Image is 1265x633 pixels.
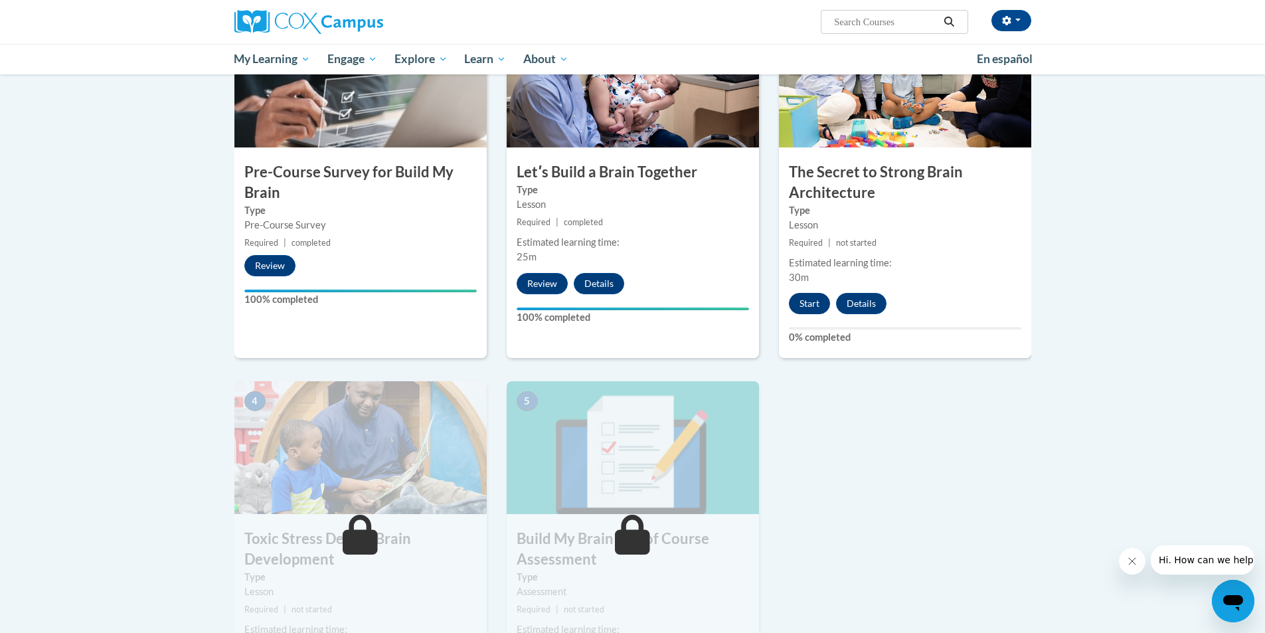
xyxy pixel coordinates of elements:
button: Details [574,273,624,294]
span: Required [517,217,550,227]
a: My Learning [226,44,319,74]
label: Type [244,570,477,585]
span: | [284,604,286,614]
span: Learn [464,51,506,67]
span: Required [244,604,278,614]
a: Engage [319,44,386,74]
span: About [523,51,568,67]
span: Required [244,238,278,248]
span: 30m [789,272,809,283]
span: | [556,217,558,227]
span: not started [292,604,332,614]
img: Course Image [507,15,759,147]
iframe: Button to launch messaging window [1212,580,1254,622]
img: Cox Campus [234,10,383,34]
label: Type [517,183,749,197]
div: Your progress [244,290,477,292]
img: Course Image [234,381,487,514]
h3: Build My Brain End of Course Assessment [507,529,759,570]
div: Assessment [517,585,749,599]
span: completed [564,217,603,227]
img: Course Image [779,15,1031,147]
div: Pre-Course Survey [244,218,477,232]
label: 0% completed [789,330,1021,345]
a: En español [968,45,1041,73]
div: Estimated learning time: [517,235,749,250]
span: completed [292,238,331,248]
img: Course Image [507,381,759,514]
div: Lesson [789,218,1021,232]
button: Start [789,293,830,314]
button: Search [939,14,959,30]
span: 4 [244,391,266,411]
a: Explore [386,44,456,74]
a: Learn [456,44,515,74]
span: Engage [327,51,377,67]
span: | [556,604,558,614]
img: Course Image [234,15,487,147]
span: Required [517,604,550,614]
div: Lesson [244,585,477,599]
span: | [828,238,831,248]
label: Type [789,203,1021,218]
label: Type [244,203,477,218]
a: About [515,44,577,74]
span: Required [789,238,823,248]
span: not started [836,238,877,248]
iframe: Message from company [1151,545,1254,575]
button: Details [836,293,886,314]
span: My Learning [234,51,310,67]
label: Type [517,570,749,585]
span: Explore [394,51,448,67]
h3: Letʹs Build a Brain Together [507,162,759,183]
span: Hi. How can we help? [8,9,108,20]
span: 25m [517,251,537,262]
span: not started [564,604,604,614]
span: | [284,238,286,248]
div: Lesson [517,197,749,212]
label: 100% completed [517,310,749,325]
h3: Toxic Stress Derails Brain Development [234,529,487,570]
button: Account Settings [991,10,1031,31]
iframe: Close message [1119,548,1145,575]
h3: The Secret to Strong Brain Architecture [779,162,1031,203]
button: Review [517,273,568,294]
h3: Pre-Course Survey for Build My Brain [234,162,487,203]
div: Main menu [214,44,1051,74]
button: Review [244,255,295,276]
span: En español [977,52,1033,66]
input: Search Courses [833,14,939,30]
span: 5 [517,391,538,411]
div: Estimated learning time: [789,256,1021,270]
div: Your progress [517,308,749,310]
a: Cox Campus [234,10,487,34]
label: 100% completed [244,292,477,307]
